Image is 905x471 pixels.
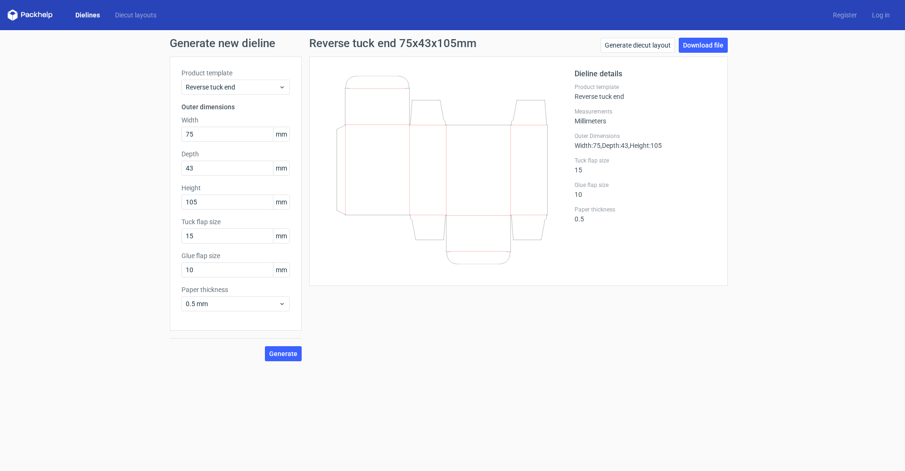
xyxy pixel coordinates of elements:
button: Generate [265,346,302,361]
label: Paper thickness [181,285,290,294]
a: Register [825,10,864,20]
span: mm [273,195,289,209]
a: Dielines [68,10,107,20]
span: mm [273,263,289,277]
label: Glue flap size [575,181,716,189]
label: Paper thickness [575,206,716,213]
label: Outer Dimensions [575,132,716,140]
div: 15 [575,157,716,174]
div: 0.5 [575,206,716,223]
h2: Dieline details [575,68,716,80]
label: Product template [575,83,716,91]
label: Tuck flap size [181,217,290,227]
label: Measurements [575,108,716,115]
div: Millimeters [575,108,716,125]
span: mm [273,161,289,175]
a: Log in [864,10,897,20]
label: Tuck flap size [575,157,716,164]
a: Diecut layouts [107,10,164,20]
a: Download file [679,38,728,53]
div: 10 [575,181,716,198]
span: mm [273,229,289,243]
span: , Height : 105 [628,142,662,149]
span: 0.5 mm [186,299,279,309]
label: Depth [181,149,290,159]
span: Generate [269,350,297,357]
a: Generate diecut layout [601,38,675,53]
label: Glue flap size [181,251,290,260]
label: Height [181,183,290,193]
span: Reverse tuck end [186,82,279,92]
label: Width [181,115,290,125]
span: , Depth : 43 [601,142,628,149]
span: Width : 75 [575,142,601,149]
span: mm [273,127,289,141]
div: Reverse tuck end [575,83,716,100]
h1: Reverse tuck end 75x43x105mm [309,38,477,49]
h1: Generate new dieline [170,38,735,49]
label: Product template [181,68,290,78]
h3: Outer dimensions [181,102,290,112]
